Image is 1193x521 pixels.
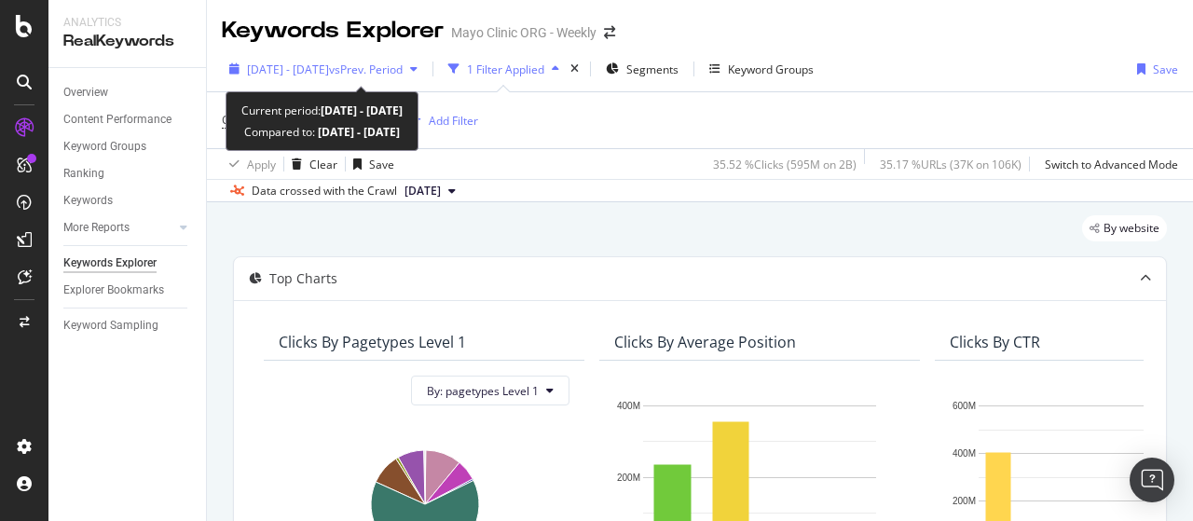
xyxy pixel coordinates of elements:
[567,60,583,78] div: times
[222,15,444,47] div: Keywords Explorer
[63,164,193,184] a: Ranking
[241,100,403,121] div: Current period:
[451,23,596,42] div: Mayo Clinic ORG - Weekly
[604,26,615,39] div: arrow-right-arrow-left
[63,110,171,130] div: Content Performance
[953,496,976,506] text: 200M
[404,109,478,131] button: Add Filter
[405,183,441,199] span: 2023 Dec. 12th
[617,401,640,411] text: 400M
[247,62,329,77] span: [DATE] - [DATE]
[244,121,400,143] div: Compared to:
[309,157,337,172] div: Clear
[321,103,403,118] b: [DATE] - [DATE]
[63,254,193,273] a: Keywords Explorer
[222,149,276,179] button: Apply
[346,149,394,179] button: Save
[441,54,567,84] button: 1 Filter Applied
[63,83,193,103] a: Overview
[626,62,679,77] span: Segments
[713,157,857,172] div: 35.52 % Clicks ( 595M on 2B )
[427,383,539,399] span: By: pagetypes Level 1
[880,157,1022,172] div: 35.17 % URLs ( 37K on 106K )
[315,124,400,140] b: [DATE] - [DATE]
[329,62,403,77] span: vs Prev. Period
[429,113,478,129] div: Add Filter
[1037,149,1178,179] button: Switch to Advanced Mode
[222,54,425,84] button: [DATE] - [DATE]vsPrev. Period
[728,62,814,77] div: Keyword Groups
[598,54,686,84] button: Segments
[63,83,108,103] div: Overview
[63,316,158,336] div: Keyword Sampling
[397,180,463,202] button: [DATE]
[953,448,976,459] text: 400M
[950,333,1040,351] div: Clicks By CTR
[1130,458,1174,502] div: Open Intercom Messenger
[63,218,130,238] div: More Reports
[63,15,191,31] div: Analytics
[63,31,191,52] div: RealKeywords
[467,62,544,77] div: 1 Filter Applied
[1082,215,1167,241] div: legacy label
[63,316,193,336] a: Keyword Sampling
[1104,223,1159,234] span: By website
[279,333,466,351] div: Clicks By pagetypes Level 1
[63,254,157,273] div: Keywords Explorer
[63,281,193,300] a: Explorer Bookmarks
[369,157,394,172] div: Save
[247,157,276,172] div: Apply
[252,183,397,199] div: Data crossed with the Crawl
[63,164,104,184] div: Ranking
[222,112,263,128] span: Country
[63,281,164,300] div: Explorer Bookmarks
[63,218,174,238] a: More Reports
[953,401,976,411] text: 600M
[617,473,640,483] text: 200M
[1130,54,1178,84] button: Save
[702,54,821,84] button: Keyword Groups
[284,149,337,179] button: Clear
[1045,157,1178,172] div: Switch to Advanced Mode
[63,110,193,130] a: Content Performance
[63,137,146,157] div: Keyword Groups
[1153,62,1178,77] div: Save
[63,191,193,211] a: Keywords
[411,376,569,405] button: By: pagetypes Level 1
[63,137,193,157] a: Keyword Groups
[269,269,337,288] div: Top Charts
[614,333,796,351] div: Clicks By Average Position
[63,191,113,211] div: Keywords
